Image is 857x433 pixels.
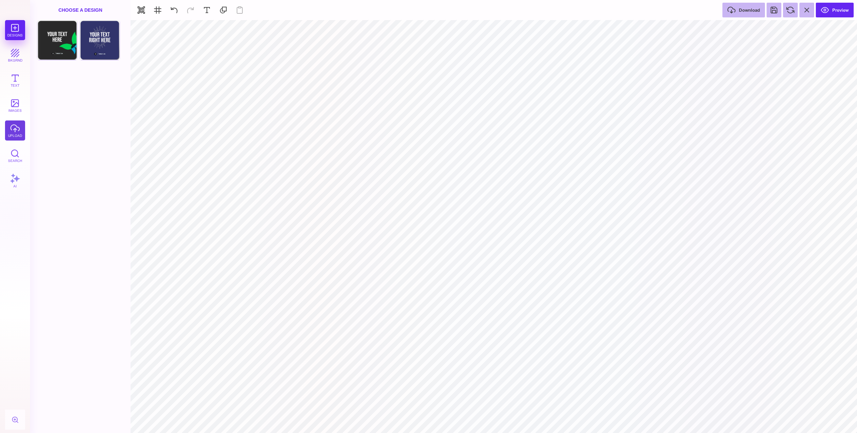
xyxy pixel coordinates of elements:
button: Preview [816,3,854,17]
button: Search [5,146,25,166]
button: upload [5,120,25,141]
button: AI [5,171,25,191]
button: images [5,95,25,115]
button: Download [722,3,765,17]
button: Text [5,70,25,90]
button: bkgrnd [5,45,25,65]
